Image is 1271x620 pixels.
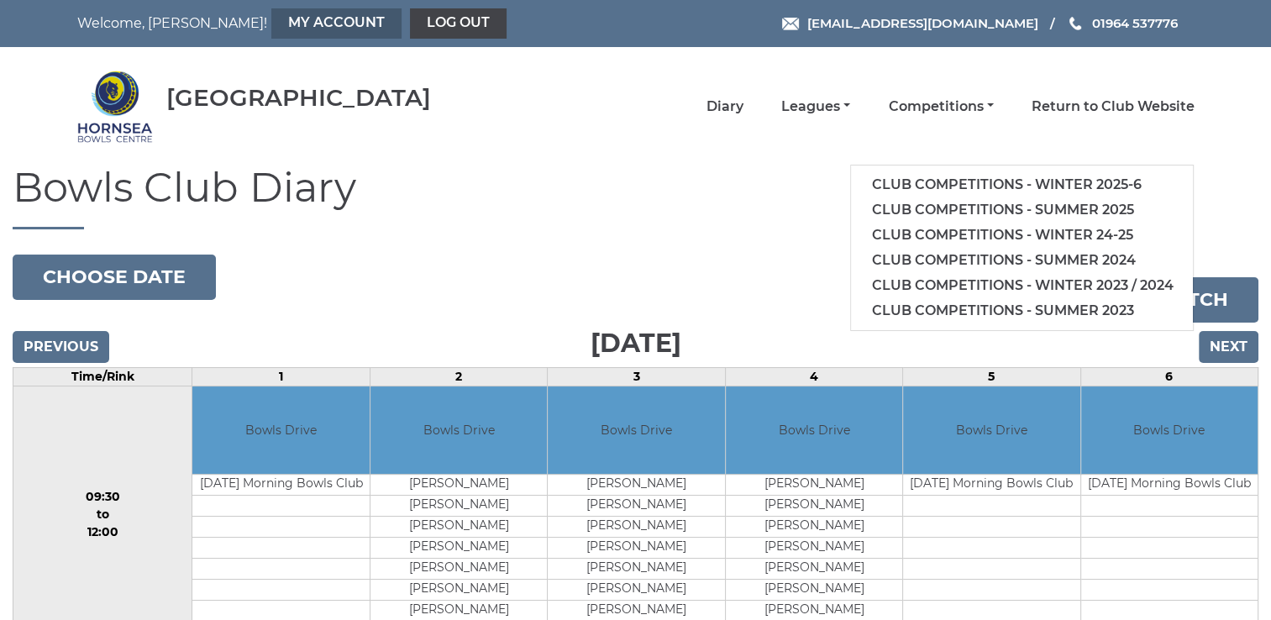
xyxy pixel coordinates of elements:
td: Bowls Drive [1081,386,1258,475]
a: Log out [410,8,507,39]
td: [PERSON_NAME] [548,580,724,601]
td: [PERSON_NAME] [726,559,902,580]
td: [PERSON_NAME] [370,517,547,538]
ul: Competitions [850,165,1194,331]
span: 01964 537776 [1091,15,1177,31]
td: [PERSON_NAME] [370,580,547,601]
img: Hornsea Bowls Centre [77,69,153,144]
a: My Account [271,8,402,39]
a: Leagues [781,97,850,116]
a: Club competitions - Winter 2023 / 2024 [851,273,1193,298]
input: Next [1199,331,1258,363]
td: [DATE] Morning Bowls Club [1081,475,1258,496]
td: [DATE] Morning Bowls Club [192,475,369,496]
a: Club competitions - Summer 2025 [851,197,1193,223]
td: [PERSON_NAME] [726,538,902,559]
td: Bowls Drive [726,386,902,475]
td: [DATE] Morning Bowls Club [903,475,1079,496]
a: Return to Club Website [1032,97,1195,116]
td: [PERSON_NAME] [370,475,547,496]
a: Email [EMAIL_ADDRESS][DOMAIN_NAME] [782,13,1037,33]
td: 3 [548,367,725,386]
td: [PERSON_NAME] [726,475,902,496]
img: Email [782,18,799,30]
td: [PERSON_NAME] [726,517,902,538]
td: [PERSON_NAME] [726,580,902,601]
td: 5 [903,367,1080,386]
td: Time/Rink [13,367,192,386]
td: Bowls Drive [548,386,724,475]
td: 6 [1080,367,1258,386]
h1: Bowls Club Diary [13,166,1258,229]
td: Bowls Drive [192,386,369,475]
nav: Welcome, [PERSON_NAME]! [77,8,528,39]
td: [PERSON_NAME] [370,496,547,517]
span: [EMAIL_ADDRESS][DOMAIN_NAME] [806,15,1037,31]
td: [PERSON_NAME] [548,517,724,538]
td: [PERSON_NAME] [548,538,724,559]
td: [PERSON_NAME] [726,496,902,517]
td: 1 [192,367,370,386]
td: 2 [370,367,547,386]
td: [PERSON_NAME] [548,475,724,496]
img: Phone us [1069,17,1081,30]
td: [PERSON_NAME] [370,559,547,580]
a: Club competitions - Winter 24-25 [851,223,1193,248]
a: Diary [706,97,743,116]
div: [GEOGRAPHIC_DATA] [166,85,431,111]
button: Choose date [13,255,216,300]
a: Club competitions - Summer 2023 [851,298,1193,323]
td: Bowls Drive [370,386,547,475]
td: 4 [725,367,902,386]
a: Competitions [888,97,993,116]
a: Club competitions - Winter 2025-6 [851,172,1193,197]
td: [PERSON_NAME] [548,496,724,517]
td: [PERSON_NAME] [370,538,547,559]
td: Bowls Drive [903,386,1079,475]
a: Club competitions - Summer 2024 [851,248,1193,273]
a: Phone us 01964 537776 [1067,13,1177,33]
input: Previous [13,331,109,363]
td: [PERSON_NAME] [548,559,724,580]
